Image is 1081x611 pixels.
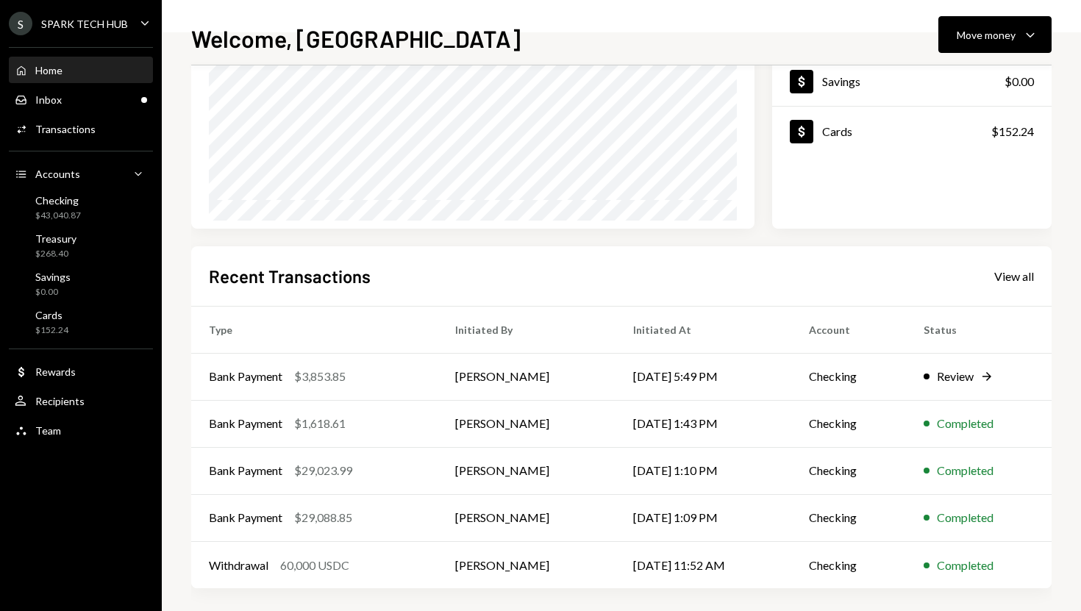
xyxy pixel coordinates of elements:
[209,509,282,526] div: Bank Payment
[438,447,616,494] td: [PERSON_NAME]
[35,232,76,245] div: Treasury
[994,269,1034,284] div: View all
[957,27,1016,43] div: Move money
[438,353,616,400] td: [PERSON_NAME]
[438,494,616,541] td: [PERSON_NAME]
[9,12,32,35] div: S
[9,266,153,301] a: Savings$0.00
[822,74,860,88] div: Savings
[9,190,153,225] a: Checking$43,040.87
[991,123,1034,140] div: $152.24
[35,271,71,283] div: Savings
[616,400,791,447] td: [DATE] 1:43 PM
[41,18,128,30] div: SPARK TECH HUB
[35,93,62,106] div: Inbox
[906,306,1052,353] th: Status
[937,368,974,385] div: Review
[9,304,153,340] a: Cards$152.24
[9,228,153,263] a: Treasury$268.40
[294,462,352,479] div: $29,023.99
[937,462,993,479] div: Completed
[209,462,282,479] div: Bank Payment
[35,286,71,299] div: $0.00
[791,541,906,588] td: Checking
[822,124,852,138] div: Cards
[35,424,61,437] div: Team
[438,400,616,447] td: [PERSON_NAME]
[616,447,791,494] td: [DATE] 1:10 PM
[791,400,906,447] td: Checking
[937,557,993,574] div: Completed
[35,123,96,135] div: Transactions
[937,415,993,432] div: Completed
[616,306,791,353] th: Initiated At
[438,541,616,588] td: [PERSON_NAME]
[294,368,346,385] div: $3,853.85
[209,264,371,288] h2: Recent Transactions
[294,509,352,526] div: $29,088.85
[35,168,80,180] div: Accounts
[35,64,63,76] div: Home
[9,160,153,187] a: Accounts
[937,509,993,526] div: Completed
[35,194,81,207] div: Checking
[616,353,791,400] td: [DATE] 5:49 PM
[9,86,153,112] a: Inbox
[994,268,1034,284] a: View all
[35,210,81,222] div: $43,040.87
[35,365,76,378] div: Rewards
[791,447,906,494] td: Checking
[9,358,153,385] a: Rewards
[9,387,153,414] a: Recipients
[9,57,153,83] a: Home
[35,309,68,321] div: Cards
[772,57,1052,106] a: Savings$0.00
[35,395,85,407] div: Recipients
[1005,73,1034,90] div: $0.00
[280,557,349,574] div: 60,000 USDC
[35,324,68,337] div: $152.24
[938,16,1052,53] button: Move money
[294,415,346,432] div: $1,618.61
[616,541,791,588] td: [DATE] 11:52 AM
[191,24,521,53] h1: Welcome, [GEOGRAPHIC_DATA]
[791,353,906,400] td: Checking
[209,415,282,432] div: Bank Payment
[438,306,616,353] th: Initiated By
[191,306,438,353] th: Type
[209,557,268,574] div: Withdrawal
[616,494,791,541] td: [DATE] 1:09 PM
[209,368,282,385] div: Bank Payment
[791,494,906,541] td: Checking
[35,248,76,260] div: $268.40
[9,417,153,443] a: Team
[772,107,1052,156] a: Cards$152.24
[791,306,906,353] th: Account
[9,115,153,142] a: Transactions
